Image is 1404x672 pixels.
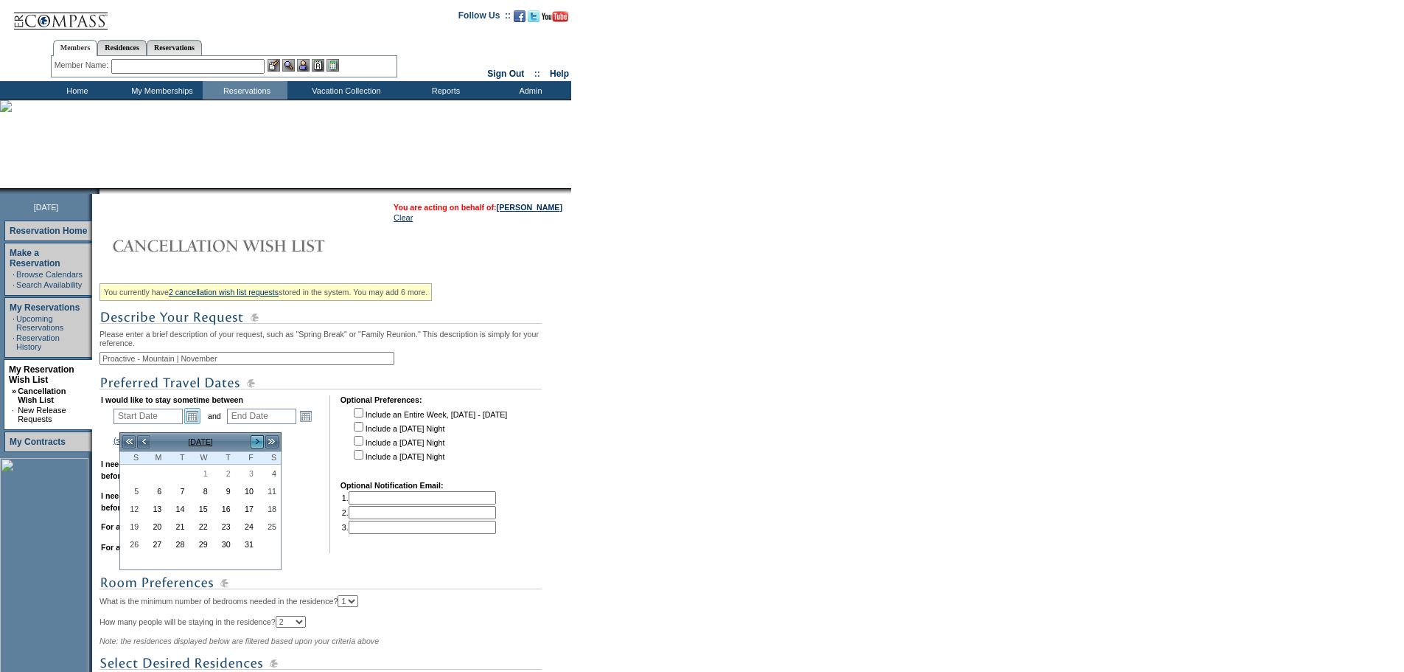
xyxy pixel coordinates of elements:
a: 28 [167,536,188,553]
a: Open the calendar popup. [184,408,200,424]
a: 13 [144,501,165,517]
a: Help [550,69,569,79]
a: 29 [189,536,211,553]
a: New Release Requests [18,406,66,423]
td: Sunday, October 12, 2025 [120,500,143,518]
a: << [122,434,136,449]
th: Thursday [212,451,235,465]
img: b_edit.gif [268,59,280,72]
a: 7 [167,483,188,499]
a: < [136,434,151,449]
img: blank.gif [99,188,101,194]
img: Follow us on Twitter [528,10,539,22]
a: 9 [213,483,234,499]
a: 6 [144,483,165,499]
a: 12 [121,501,142,517]
a: Make a Reservation [10,248,60,269]
a: 4 [259,465,280,482]
td: Friday, October 24, 2025 [235,518,258,536]
td: Friday, October 31, 2025 [235,536,258,553]
th: Friday [235,451,258,465]
a: Search Availability [16,280,82,289]
a: 31 [236,536,257,553]
td: Friday, October 17, 2025 [235,500,258,518]
b: Optional Notification Email: [340,481,444,490]
td: Tuesday, October 14, 2025 [166,500,189,518]
a: My Contracts [10,437,66,447]
img: Impersonate [297,59,310,72]
a: Members [53,40,98,56]
a: Reservation Home [10,226,87,236]
a: 20 [144,519,165,535]
td: Monday, October 20, 2025 [143,518,166,536]
a: 23 [213,519,234,535]
a: Residences [97,40,147,55]
td: Sunday, October 26, 2025 [120,536,143,553]
td: 3. [342,521,496,534]
img: Become our fan on Facebook [514,10,525,22]
td: Vacation Collection [287,81,402,100]
td: My Memberships [118,81,203,100]
td: Reports [402,81,486,100]
a: Browse Calendars [16,270,83,279]
td: Wednesday, October 15, 2025 [189,500,212,518]
input: Date format: M/D/Y. Shortcut keys: [T] for Today. [UP] or [.] for Next Day. [DOWN] or [,] for Pre... [227,409,296,424]
input: Date format: M/D/Y. Shortcut keys: [T] for Today. [UP] or [.] for Next Day. [DOWN] or [,] for Pre... [113,409,183,424]
b: Optional Preferences: [340,395,422,404]
a: 25 [259,519,280,535]
td: Monday, October 13, 2025 [143,500,166,518]
td: · [13,280,15,289]
td: Sunday, October 19, 2025 [120,518,143,536]
td: · [13,314,15,332]
img: subTtlRoomPreferences.gif [99,574,542,592]
a: My Reservations [10,302,80,313]
a: 5 [121,483,142,499]
b: I need a maximum of [101,491,178,500]
td: 1. [342,491,496,505]
a: 10 [236,483,257,499]
span: Note: the residences displayed below are filtered based upon your criteria above [99,637,379,645]
td: Tuesday, October 21, 2025 [166,518,189,536]
td: Wednesday, October 22, 2025 [189,518,212,536]
td: · [12,406,16,423]
td: Tuesday, October 07, 2025 [166,482,189,500]
td: Wednesday, October 29, 2025 [189,536,212,553]
td: Thursday, October 09, 2025 [212,482,235,500]
td: · [13,333,15,351]
td: [DATE] [151,434,250,450]
td: 2. [342,506,496,519]
th: Tuesday [166,451,189,465]
td: Home [33,81,118,100]
a: >> [265,434,279,449]
a: Become our fan on Facebook [514,15,525,24]
td: Saturday, October 18, 2025 [258,500,281,518]
a: (show holiday calendar) [113,436,197,445]
td: Saturday, October 25, 2025 [258,518,281,536]
a: Follow us on Twitter [528,15,539,24]
img: Subscribe to our YouTube Channel [542,11,568,22]
td: Thursday, October 23, 2025 [212,518,235,536]
span: 2 [213,468,234,479]
img: b_calculator.gif [326,59,339,72]
span: 3 [236,468,257,479]
b: » [12,387,16,395]
th: Sunday [120,451,143,465]
td: Include an Entire Week, [DATE] - [DATE] Include a [DATE] Night Include a [DATE] Night Include a [... [351,406,507,471]
b: I would like to stay sometime between [101,395,243,404]
td: Wednesday, October 08, 2025 [189,482,212,500]
img: View [282,59,295,72]
td: Reservations [203,81,287,100]
span: [DATE] [34,203,59,212]
img: Cancellation Wish List [99,231,394,260]
a: 22 [189,519,211,535]
td: Monday, October 06, 2025 [143,482,166,500]
a: Reservation History [16,333,60,351]
a: 16 [213,501,234,517]
a: 15 [189,501,211,517]
a: My Reservation Wish List [9,364,74,385]
td: Thursday, October 16, 2025 [212,500,235,518]
td: and [206,406,223,426]
td: Thursday, October 30, 2025 [212,536,235,553]
span: 1 [189,468,211,479]
a: Cancellation Wish List [18,387,66,404]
